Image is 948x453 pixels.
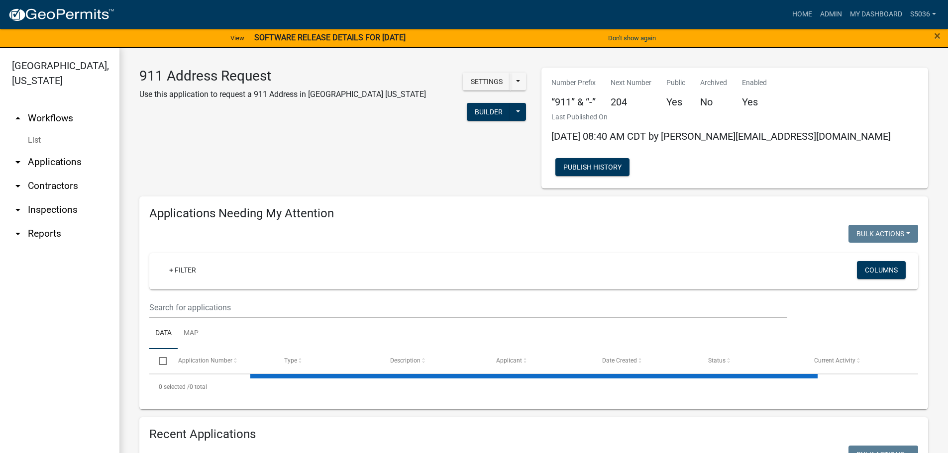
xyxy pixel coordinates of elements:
datatable-header-cell: Applicant [487,349,593,373]
h5: Yes [742,96,767,108]
i: arrow_drop_down [12,180,24,192]
i: arrow_drop_down [12,204,24,216]
a: Map [178,318,205,350]
a: Data [149,318,178,350]
datatable-header-cell: Select [149,349,168,373]
p: Number Prefix [551,78,596,88]
datatable-header-cell: Status [699,349,805,373]
p: Last Published On [551,112,891,122]
a: + Filter [161,261,204,279]
a: Home [788,5,816,24]
input: Search for applications [149,297,787,318]
button: Builder [467,103,511,121]
a: Admin [816,5,846,24]
i: arrow_drop_down [12,156,24,168]
h5: 204 [611,96,651,108]
h5: No [700,96,727,108]
span: Applicant [496,357,522,364]
span: 0 selected / [159,383,190,390]
button: Publish History [555,158,630,176]
h4: Recent Applications [149,427,918,442]
datatable-header-cell: Application Number [168,349,274,373]
datatable-header-cell: Type [274,349,380,373]
p: Public [666,78,685,88]
button: Columns [857,261,906,279]
button: Don't show again [604,30,660,46]
datatable-header-cell: Current Activity [805,349,911,373]
span: Status [708,357,726,364]
h5: “911” & “-” [551,96,596,108]
i: arrow_drop_down [12,228,24,240]
span: Date Created [602,357,637,364]
p: Enabled [742,78,767,88]
h3: 911 Address Request [139,68,426,85]
h5: Yes [666,96,685,108]
h4: Applications Needing My Attention [149,206,918,221]
p: Use this application to request a 911 Address in [GEOGRAPHIC_DATA] [US_STATE] [139,89,426,100]
span: Description [390,357,421,364]
strong: SOFTWARE RELEASE DETAILS FOR [DATE] [254,33,406,42]
button: Close [934,30,941,42]
span: Current Activity [814,357,855,364]
span: × [934,29,941,43]
datatable-header-cell: Date Created [593,349,699,373]
a: View [226,30,248,46]
wm-modal-confirm: Workflow Publish History [555,164,630,172]
a: My Dashboard [846,5,906,24]
span: Type [284,357,297,364]
span: Application Number [178,357,232,364]
p: Next Number [611,78,651,88]
datatable-header-cell: Description [381,349,487,373]
div: 0 total [149,374,918,399]
span: [DATE] 08:40 AM CDT by [PERSON_NAME][EMAIL_ADDRESS][DOMAIN_NAME] [551,130,891,142]
p: Archived [700,78,727,88]
button: Settings [463,73,511,91]
i: arrow_drop_up [12,112,24,124]
a: s5036 [906,5,940,24]
button: Bulk Actions [848,225,918,243]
